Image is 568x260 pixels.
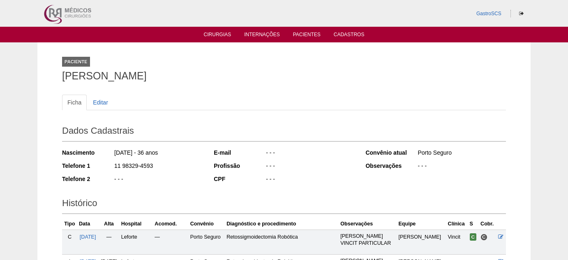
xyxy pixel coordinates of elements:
th: Acomod. [153,218,188,230]
th: Data [77,218,98,230]
h2: Histórico [62,195,506,214]
div: - - - [265,149,354,159]
th: Observações [339,218,397,230]
a: Pacientes [293,32,321,40]
th: Alta [98,218,119,230]
td: — [153,230,188,254]
a: Ficha [62,95,87,110]
div: Profissão [214,162,265,170]
a: Editar [88,95,113,110]
th: Tipo [62,218,77,230]
td: Leforte [120,230,153,254]
td: Vincit [446,230,468,254]
th: Clínica [446,218,468,230]
h1: [PERSON_NAME] [62,71,506,81]
p: [PERSON_NAME] VINCIT PARTICULAR [340,233,395,247]
div: Convênio atual [365,149,417,157]
span: Confirmada [470,233,477,241]
div: - - - [265,175,354,185]
th: S [468,218,479,230]
th: Hospital [120,218,153,230]
div: - - - [265,162,354,172]
th: Diagnóstico e procedimento [225,218,339,230]
td: — [98,230,119,254]
th: Cobr. [479,218,496,230]
th: Equipe [397,218,446,230]
div: Observações [365,162,417,170]
a: Internações [244,32,280,40]
a: Cadastros [334,32,365,40]
div: - - - [417,162,506,172]
td: Porto Seguro [189,230,225,254]
i: Sair [519,11,524,16]
h2: Dados Cadastrais [62,123,506,142]
td: [PERSON_NAME] [397,230,446,254]
div: Telefone 1 [62,162,113,170]
a: [DATE] [80,234,96,240]
a: GastroSCS [476,11,501,16]
div: 11 98329-4593 [113,162,203,172]
td: Retossigmoidectomia Robótica [225,230,339,254]
div: - - - [113,175,203,185]
div: CPF [214,175,265,183]
div: C [64,233,76,241]
span: Consultório [480,234,487,241]
div: Paciente [62,57,90,67]
th: Convênio [189,218,225,230]
div: Nascimento [62,149,113,157]
div: [DATE] - 36 anos [113,149,203,159]
a: Cirurgias [204,32,231,40]
div: Porto Seguro [417,149,506,159]
div: E-mail [214,149,265,157]
div: Telefone 2 [62,175,113,183]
